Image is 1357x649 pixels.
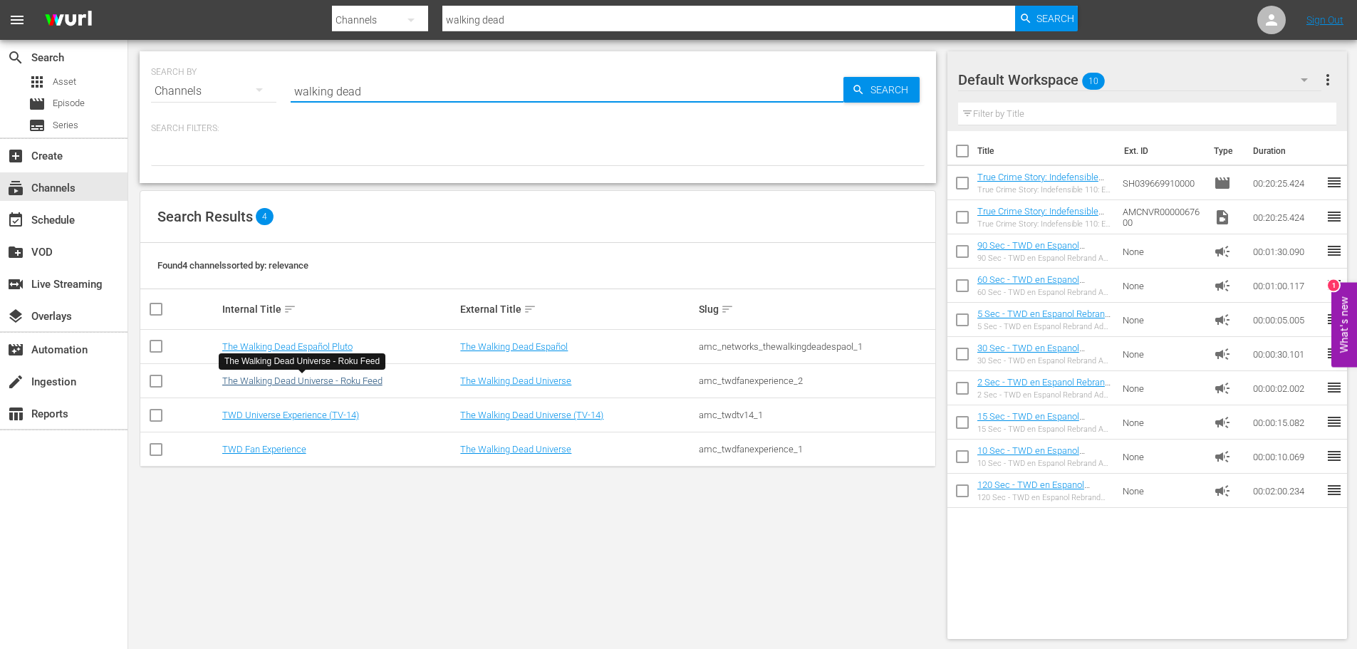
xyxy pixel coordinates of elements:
a: The Walking Dead Universe [460,444,571,455]
a: TWD Fan Experience [222,444,306,455]
div: 120 Sec - TWD en Espanol Rebrand Ad Slates-120s- SLATE [977,493,1112,502]
a: The Walking Dead Español Pluto [222,341,353,352]
td: 00:20:25.424 [1247,200,1326,234]
button: Search [843,77,920,103]
span: sort [524,303,536,316]
button: Open Feedback Widget [1331,282,1357,367]
th: Type [1205,131,1244,171]
div: True Crime Story: Indefensible 110: El elefante en el útero [977,219,1112,229]
span: Ingestion [7,373,24,390]
span: reorder [1326,379,1343,396]
span: Found 4 channels sorted by: relevance [157,260,308,271]
td: None [1117,474,1208,508]
div: 60 Sec - TWD en Espanol Rebrand Ad Slates-60s- SLATE [977,288,1112,297]
span: Ad [1214,243,1231,260]
span: reorder [1326,447,1343,464]
div: Internal Title [222,301,457,318]
td: AMCNVR0000067600 [1117,200,1208,234]
span: reorder [1326,276,1343,294]
span: Ad [1214,482,1231,499]
a: 2 Sec - TWD en Espanol Rebrand Ad Slates-2s- SLATE [977,377,1111,398]
span: sort [721,303,734,316]
div: Slug [699,301,933,318]
div: 90 Sec - TWD en Espanol Rebrand Ad Slates-90s- SLATE [977,254,1112,263]
img: ans4CAIJ8jUAAAAAAAAAAAAAAAAAAAAAAAAgQb4GAAAAAAAAAAAAAAAAAAAAAAAAJMjXAAAAAAAAAAAAAAAAAAAAAAAAgAT5G... [34,4,103,37]
span: Search [1036,6,1074,31]
span: reorder [1326,242,1343,259]
button: more_vert [1319,63,1336,97]
div: Default Workspace [958,60,1321,100]
span: Episode [28,95,46,113]
span: Schedule [7,212,24,229]
div: amc_twdtv14_1 [699,410,933,420]
span: reorder [1326,482,1343,499]
span: 10 [1082,66,1105,96]
a: 5 Sec - TWD en Espanol Rebrand Ad Slates-5s- SLATE [977,308,1111,330]
td: SH039669910000 [1117,166,1208,200]
span: reorder [1326,345,1343,362]
span: Episode [1214,175,1231,192]
th: Ext. ID [1116,131,1206,171]
td: None [1117,371,1208,405]
span: Reports [7,405,24,422]
td: 00:02:00.234 [1247,474,1326,508]
td: 00:00:30.101 [1247,337,1326,371]
span: Asset [53,75,76,89]
td: 00:00:05.005 [1247,303,1326,337]
div: Channels [151,71,276,111]
span: Ad [1214,277,1231,294]
span: Ad [1214,311,1231,328]
a: 30 Sec - TWD en Espanol Rebrand Ad Slates-30s- SLATE [977,343,1101,364]
span: Search [865,77,920,103]
p: Search Filters: [151,123,925,135]
span: Ad [1214,346,1231,363]
a: True Crime Story: Indefensible 110: El elefante en el útero [977,172,1104,193]
div: 10 Sec - TWD en Espanol Rebrand Ad Slates-10s- SLATE [977,459,1112,468]
button: Search [1015,6,1078,31]
td: None [1117,405,1208,440]
span: Channels [7,180,24,197]
div: 5 Sec - TWD en Espanol Rebrand Ad Slates-5s- SLATE [977,322,1112,331]
span: 4 [256,208,274,225]
a: The Walking Dead Universe - Roku Feed [222,375,383,386]
div: 1 [1328,279,1339,291]
td: None [1117,303,1208,337]
td: 00:00:02.002 [1247,371,1326,405]
span: Live Streaming [7,276,24,293]
span: menu [9,11,26,28]
span: reorder [1326,208,1343,225]
span: Asset [28,73,46,90]
span: reorder [1326,174,1343,191]
td: 00:20:25.424 [1247,166,1326,200]
div: External Title [460,301,695,318]
a: 15 Sec - TWD en Espanol Rebrand Ad Slates-15s- SLATE [977,411,1101,432]
a: TWD Universe Experience (TV-14) [222,410,359,420]
span: Overlays [7,308,24,325]
div: amc_networks_thewalkingdeadespaol_1 [699,341,933,352]
div: 30 Sec - TWD en Espanol Rebrand Ad Slates-30s- SLATE [977,356,1112,365]
a: Sign Out [1306,14,1343,26]
a: 60 Sec - TWD en Espanol Rebrand Ad Slates-60s- SLATE [977,274,1101,296]
a: True Crime Story: Indefensible 110: El elefante en el útero [977,206,1104,227]
span: more_vert [1319,71,1336,88]
span: Search Results [157,208,253,225]
a: The Walking Dead Universe (TV-14) [460,410,603,420]
td: None [1117,440,1208,474]
div: amc_twdfanexperience_2 [699,375,933,386]
span: Series [53,118,78,133]
a: The Walking Dead Español [460,341,568,352]
td: 00:00:10.069 [1247,440,1326,474]
a: 90 Sec - TWD en Espanol Rebrand Ad Slates-90s- SLATE [977,240,1101,261]
div: 15 Sec - TWD en Espanol Rebrand Ad Slates-15s- SLATE [977,425,1112,434]
div: amc_twdfanexperience_1 [699,444,933,455]
a: 10 Sec - TWD en Espanol Rebrand Ad Slates-10s- SLATE [977,445,1101,467]
th: Title [977,131,1116,171]
span: Series [28,117,46,134]
td: 00:01:30.090 [1247,234,1326,269]
span: VOD [7,244,24,261]
td: None [1117,234,1208,269]
td: None [1117,269,1208,303]
span: Ad [1214,448,1231,465]
div: True Crime Story: Indefensible 110: El elefante en el útero [977,185,1112,194]
th: Duration [1244,131,1330,171]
